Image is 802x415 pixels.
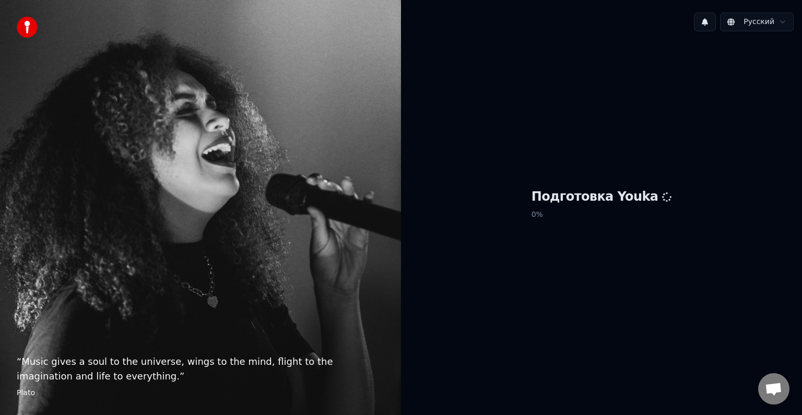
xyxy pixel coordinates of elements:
[758,373,789,405] a: Открытый чат
[17,17,38,38] img: youka
[532,189,672,205] h1: Подготовка Youka
[17,388,384,398] footer: Plato
[17,354,384,384] p: “ Music gives a soul to the universe, wings to the mind, flight to the imagination and life to ev...
[532,205,672,224] p: 0 %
